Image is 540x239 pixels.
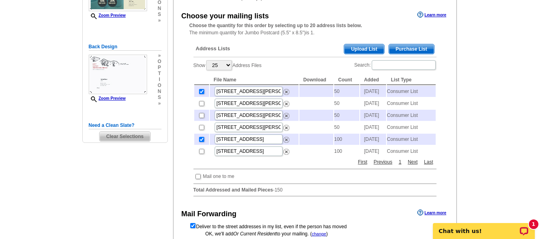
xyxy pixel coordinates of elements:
img: delete.png [283,89,289,95]
span: Purchase List [389,44,434,54]
span: 150 [275,187,283,193]
span: p [157,65,161,71]
input: Search: [372,60,436,70]
iframe: LiveChat chat widget [428,214,540,239]
td: Consumer List [387,122,436,133]
span: Upload List [344,44,384,54]
span: o [157,83,161,89]
td: 100 [334,146,359,157]
td: Consumer List [387,134,436,145]
a: Remove this list [283,135,289,141]
img: small-thumb.jpg [89,55,147,94]
a: Zoom Preview [89,13,126,18]
td: 100 [334,134,359,145]
th: Added [360,75,386,85]
div: Choose your mailing lists [181,11,269,22]
a: Learn more [417,209,446,216]
td: 50 [334,122,359,133]
span: Clear Selections [100,132,150,141]
td: [DATE] [360,146,386,157]
th: Count [334,75,359,85]
a: Remove this list [283,147,289,153]
td: [DATE] [360,134,386,145]
span: Or Current Resident [233,231,276,237]
a: Zoom Preview [89,96,126,101]
th: List Type [387,75,436,85]
div: OK, we'll add to your mailing. ( ) [189,230,440,237]
span: » [157,101,161,107]
td: [DATE] [360,110,386,121]
div: The minimum quantity for Jumbo Postcard (5.5" x 8.5")is 1. [173,22,456,36]
div: - [189,38,440,203]
td: Consumer List [387,98,436,109]
td: Consumer List [387,110,436,121]
strong: Choose the quantity for this order by selecting up to 20 address lists below. [189,23,362,28]
a: Previous [372,158,395,166]
span: i [157,77,161,83]
span: t [157,71,161,77]
th: File Name [210,75,299,85]
a: Remove this list [283,123,289,129]
span: o [157,59,161,65]
label: Show Address Files [193,59,262,71]
a: Remove this list [283,87,289,93]
span: Address Lists [196,45,230,52]
h5: Back Design [89,43,161,51]
span: s [157,12,161,18]
td: [DATE] [360,122,386,133]
img: delete.png [283,101,289,107]
a: Remove this list [283,111,289,117]
select: ShowAddress Files [206,60,232,70]
img: delete.png [283,149,289,155]
th: Download [299,75,333,85]
a: Remove this list [283,99,289,105]
span: n [157,6,161,12]
a: First [356,158,369,166]
img: delete.png [283,125,289,131]
span: » [157,53,161,59]
td: 50 [334,98,359,109]
a: change [312,231,326,236]
img: delete.png [283,113,289,119]
td: 50 [334,110,359,121]
img: delete.png [283,137,289,143]
form: Deliver to the street addresses in my list, even if the person has moved [189,222,440,230]
div: Mail Forwarding [181,209,237,219]
a: Next [406,158,420,166]
td: 50 [334,86,359,97]
td: [DATE] [360,86,386,97]
strong: Total Addressed and Mailed Pieces [193,187,273,193]
span: s [157,95,161,101]
a: Learn more [417,12,446,18]
a: 1 [397,158,403,166]
td: Mail one to me [203,172,235,180]
span: » [157,18,161,24]
td: [DATE] [360,98,386,109]
td: Consumer List [387,146,436,157]
h5: Need a Clean Slate? [89,122,161,129]
td: Consumer List [387,86,436,97]
label: Search: [354,59,436,71]
span: n [157,89,161,95]
a: Last [422,158,435,166]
